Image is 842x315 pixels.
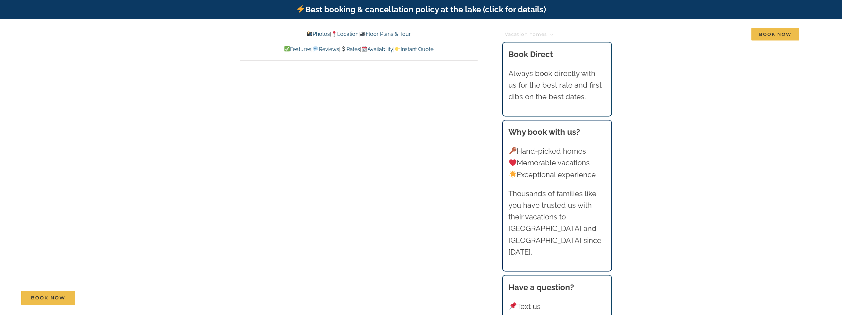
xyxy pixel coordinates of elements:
[509,147,516,154] img: 🔑
[568,32,601,37] span: Things to do
[505,28,799,41] nav: Main Menu
[716,28,736,41] a: Contact
[508,126,605,138] h3: Why book with us?
[21,291,75,305] a: Book Now
[678,32,694,37] span: About
[678,28,701,41] a: About
[509,302,516,310] img: 📌
[623,32,657,37] span: Deals & More
[505,28,553,41] a: Vacation homes
[43,29,155,44] img: Branson Family Retreats Logo
[508,188,605,258] p: Thousands of families like you have trusted us with their vacations to [GEOGRAPHIC_DATA] and [GEO...
[508,49,553,59] b: Book Direct
[623,28,663,41] a: Deals & More
[508,68,605,103] p: Always book directly with us for the best rate and first dibs on the best dates.
[751,28,799,40] span: Book Now
[508,282,574,292] strong: Have a question?
[31,295,65,301] span: Book Now
[509,171,516,178] img: 🌟
[505,32,547,37] span: Vacation homes
[297,5,305,13] img: ⚡️
[296,5,546,14] a: Best booking & cancellation policy at the lake (click for details)
[716,32,736,37] span: Contact
[509,159,516,166] img: ❤️
[568,28,608,41] a: Things to do
[508,145,605,181] p: Hand-picked homes Memorable vacations Exceptional experience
